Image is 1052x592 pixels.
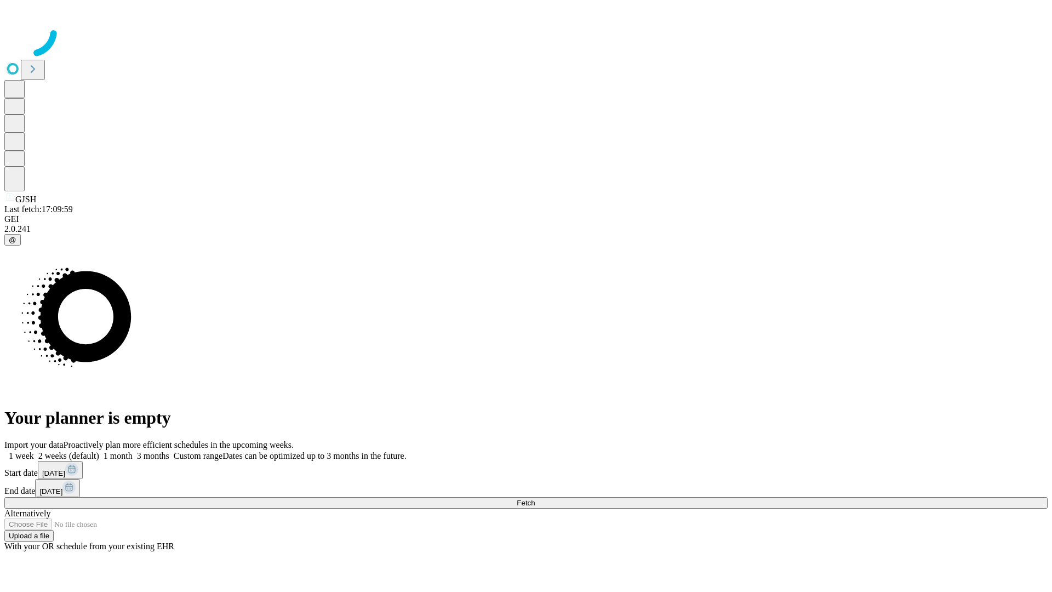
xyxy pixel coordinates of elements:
[9,236,16,244] span: @
[4,530,54,542] button: Upload a file
[64,440,294,449] span: Proactively plan more efficient schedules in the upcoming weeks.
[4,497,1048,509] button: Fetch
[104,451,133,460] span: 1 month
[4,479,1048,497] div: End date
[4,204,73,214] span: Last fetch: 17:09:59
[4,542,174,551] span: With your OR schedule from your existing EHR
[35,479,80,497] button: [DATE]
[4,234,21,246] button: @
[39,487,62,496] span: [DATE]
[4,224,1048,234] div: 2.0.241
[137,451,169,460] span: 3 months
[38,461,83,479] button: [DATE]
[4,408,1048,428] h1: Your planner is empty
[42,469,65,477] span: [DATE]
[38,451,99,460] span: 2 weeks (default)
[4,214,1048,224] div: GEI
[4,461,1048,479] div: Start date
[222,451,406,460] span: Dates can be optimized up to 3 months in the future.
[4,509,50,518] span: Alternatively
[4,440,64,449] span: Import your data
[517,499,535,507] span: Fetch
[9,451,34,460] span: 1 week
[15,195,36,204] span: GJSH
[174,451,222,460] span: Custom range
